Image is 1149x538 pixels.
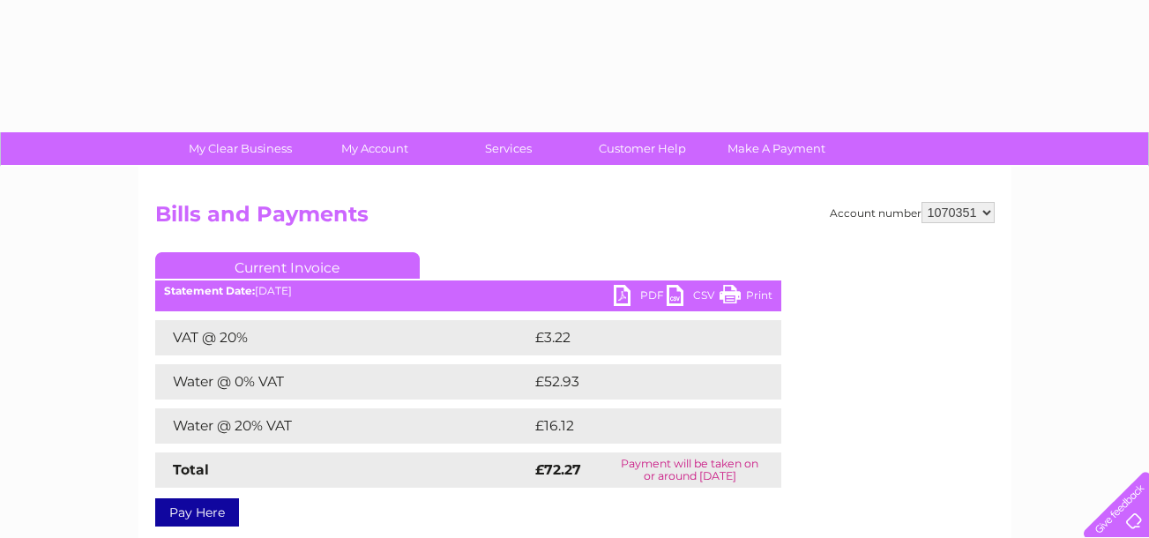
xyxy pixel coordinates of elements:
[531,364,745,400] td: £52.93
[531,408,742,444] td: £16.12
[535,461,581,478] strong: £72.27
[302,132,447,165] a: My Account
[599,452,781,488] td: Payment will be taken on or around [DATE]
[155,320,531,355] td: VAT @ 20%
[830,202,995,223] div: Account number
[531,320,740,355] td: £3.22
[155,202,995,235] h2: Bills and Payments
[155,364,531,400] td: Water @ 0% VAT
[570,132,715,165] a: Customer Help
[155,252,420,279] a: Current Invoice
[720,285,772,310] a: Print
[436,132,581,165] a: Services
[155,498,239,527] a: Pay Here
[704,132,849,165] a: Make A Payment
[173,461,209,478] strong: Total
[168,132,313,165] a: My Clear Business
[155,408,531,444] td: Water @ 20% VAT
[164,284,255,297] b: Statement Date:
[155,285,781,297] div: [DATE]
[614,285,667,310] a: PDF
[667,285,720,310] a: CSV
